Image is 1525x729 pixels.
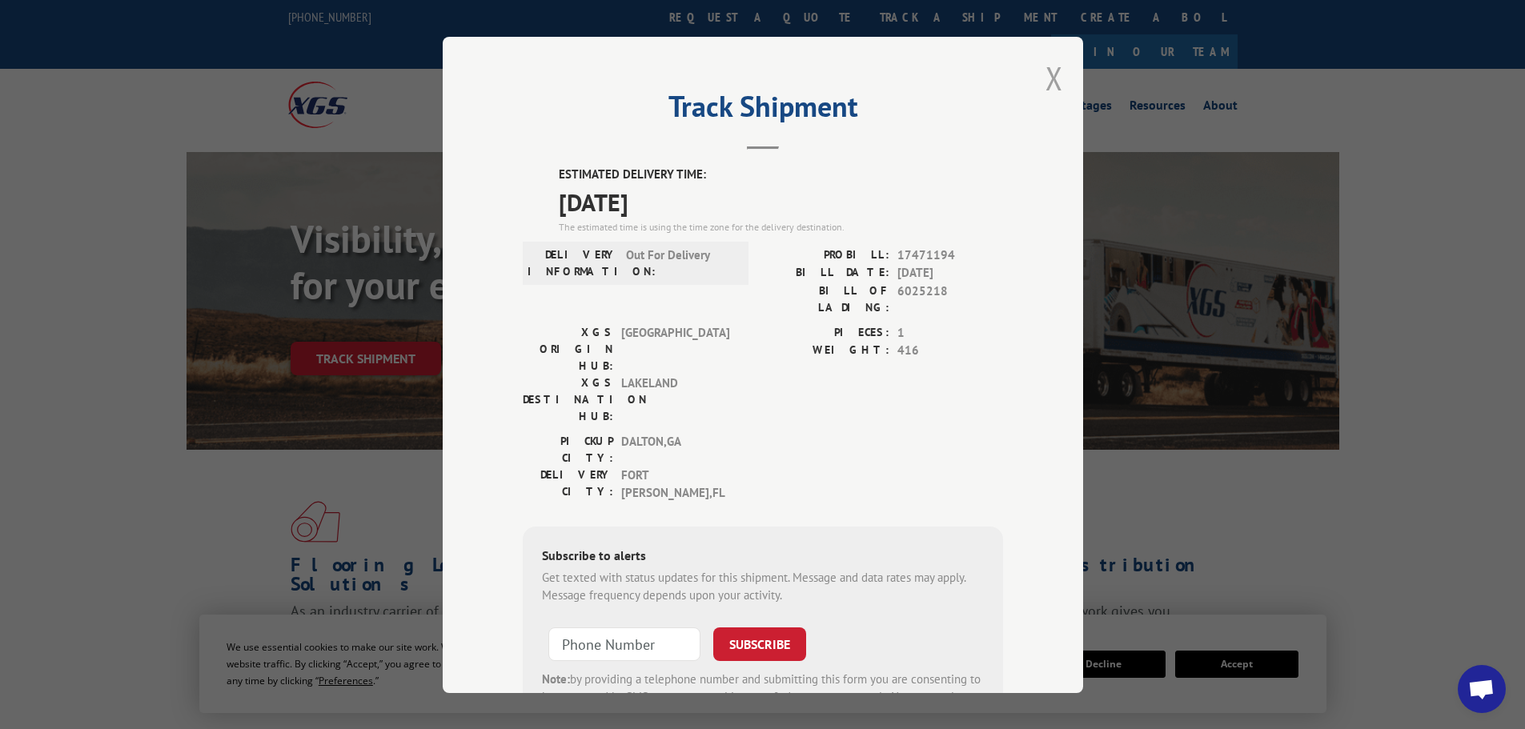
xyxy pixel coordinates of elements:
[621,323,729,374] span: [GEOGRAPHIC_DATA]
[523,466,613,502] label: DELIVERY CITY:
[897,264,1003,282] span: [DATE]
[626,246,734,279] span: Out For Delivery
[897,323,1003,342] span: 1
[542,568,984,604] div: Get texted with status updates for this shipment. Message and data rates may apply. Message frequ...
[621,466,729,502] span: FORT [PERSON_NAME] , FL
[897,342,1003,360] span: 416
[523,374,613,424] label: XGS DESTINATION HUB:
[559,219,1003,234] div: The estimated time is using the time zone for the delivery destination.
[621,432,729,466] span: DALTON , GA
[713,627,806,660] button: SUBSCRIBE
[763,323,889,342] label: PIECES:
[528,246,618,279] label: DELIVERY INFORMATION:
[621,374,729,424] span: LAKELAND
[763,282,889,315] label: BILL OF LADING:
[1458,665,1506,713] div: Open chat
[897,246,1003,264] span: 17471194
[559,183,1003,219] span: [DATE]
[897,282,1003,315] span: 6025218
[523,323,613,374] label: XGS ORIGIN HUB:
[763,246,889,264] label: PROBILL:
[542,671,570,686] strong: Note:
[523,95,1003,126] h2: Track Shipment
[763,264,889,282] label: BILL DATE:
[548,627,700,660] input: Phone Number
[542,545,984,568] div: Subscribe to alerts
[523,432,613,466] label: PICKUP CITY:
[559,166,1003,184] label: ESTIMATED DELIVERY TIME:
[542,670,984,724] div: by providing a telephone number and submitting this form you are consenting to be contacted by SM...
[763,342,889,360] label: WEIGHT:
[1045,57,1063,99] button: Close modal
